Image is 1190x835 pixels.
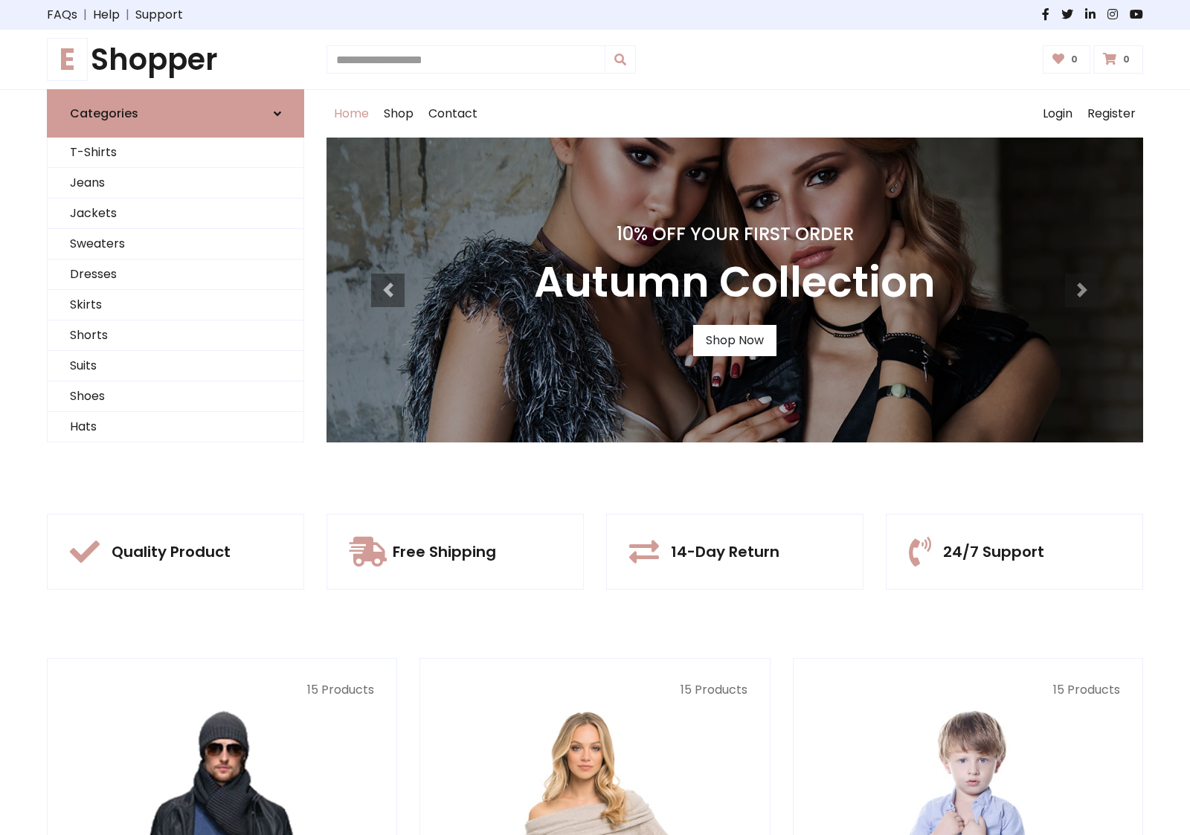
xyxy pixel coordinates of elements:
a: EShopper [47,42,304,77]
p: 15 Products [816,681,1120,699]
a: Skirts [48,290,303,320]
h5: 24/7 Support [943,543,1044,561]
a: Contact [421,90,485,138]
span: | [120,6,135,24]
h4: 10% Off Your First Order [534,224,936,245]
a: Sweaters [48,229,303,259]
a: Dresses [48,259,303,290]
a: Shop [376,90,421,138]
h5: Quality Product [112,543,231,561]
span: 0 [1119,53,1133,66]
a: Categories [47,89,304,138]
a: Shorts [48,320,303,351]
a: Shoes [48,381,303,412]
span: 0 [1067,53,1081,66]
a: T-Shirts [48,138,303,168]
a: Jeans [48,168,303,199]
span: | [77,6,93,24]
a: Register [1080,90,1143,138]
a: Support [135,6,183,24]
h5: 14-Day Return [671,543,779,561]
a: Suits [48,351,303,381]
a: Login [1035,90,1080,138]
p: 15 Products [443,681,747,699]
a: Hats [48,412,303,442]
a: Shop Now [693,325,776,356]
a: Help [93,6,120,24]
h6: Categories [70,106,138,120]
a: 0 [1093,45,1143,74]
p: 15 Products [70,681,374,699]
a: Home [327,90,376,138]
a: Jackets [48,199,303,229]
a: 0 [1043,45,1091,74]
span: E [47,38,88,81]
h5: Free Shipping [393,543,496,561]
a: FAQs [47,6,77,24]
h1: Shopper [47,42,304,77]
h3: Autumn Collection [534,257,936,307]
